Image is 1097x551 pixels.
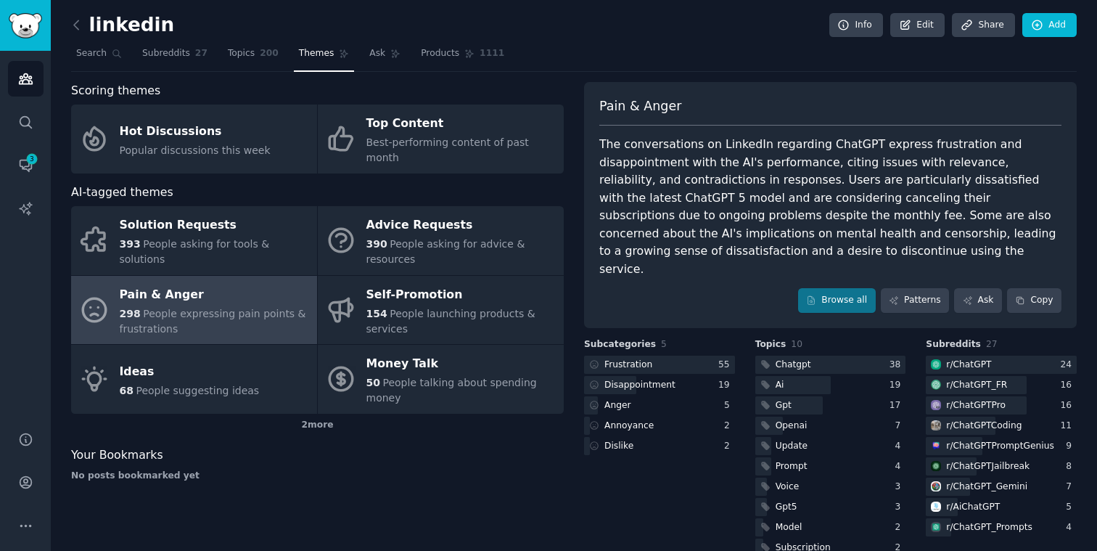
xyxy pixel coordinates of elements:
div: 5 [724,399,735,412]
div: 7 [1066,481,1077,494]
div: 55 [718,359,735,372]
div: 2 [724,420,735,433]
div: Disappointment [604,379,675,392]
div: No posts bookmarked yet [71,470,564,483]
a: ChatGPTr/ChatGPT24 [926,356,1077,374]
div: 16 [1060,379,1077,392]
span: 200 [260,47,279,60]
a: Gpt17 [755,396,906,415]
img: ChatGPT [931,359,941,370]
span: Best-performing content of past month [366,136,529,163]
div: 17 [889,399,906,412]
div: Ai [776,379,784,392]
div: Voice [776,481,800,494]
a: Disappointment19 [584,376,735,394]
div: Prompt [776,460,808,473]
div: r/ ChatGPT_Gemini [946,481,1027,494]
div: Gpt5 [776,501,797,514]
div: Solution Requests [120,214,310,237]
div: Model [776,521,802,534]
a: Frustration55 [584,356,735,374]
span: 3 [25,154,38,164]
div: 4 [1066,521,1077,534]
a: Voice3 [755,478,906,496]
a: Advice Requests390People asking for advice & resources [318,206,564,275]
span: 1111 [480,47,504,60]
div: 3 [895,501,906,514]
span: 5 [661,339,667,349]
a: Annoyance2 [584,417,735,435]
a: ChatGPTPromptGeniusr/ChatGPTPromptGenius9 [926,437,1077,455]
img: ChatGPT_Gemini [931,481,941,491]
span: 68 [120,385,133,396]
div: 4 [895,440,906,453]
span: Scoring themes [71,82,160,100]
div: Annoyance [604,420,654,433]
button: Copy [1007,288,1061,313]
a: 3 [8,147,44,183]
a: Ideas68People suggesting ideas [71,345,317,414]
div: 11 [1060,420,1077,433]
div: Advice Requests [366,214,556,237]
span: People suggesting ideas [136,385,259,396]
a: Model2 [755,518,906,536]
div: 9 [1066,440,1077,453]
span: People talking about spending money [366,377,537,404]
a: Gpt53 [755,498,906,516]
div: The conversations on LinkedIn regarding ChatGPT express frustration and disappointment with the A... [599,136,1061,278]
a: Chatgpt38 [755,356,906,374]
span: 298 [120,308,141,319]
div: Chatgpt [776,359,811,372]
div: Openai [776,420,808,433]
a: ChatGPTPror/ChatGPTPro16 [926,396,1077,415]
span: 50 [366,377,380,388]
span: 154 [366,308,387,319]
span: Products [421,47,459,60]
div: r/ ChatGPT_Prompts [946,521,1032,534]
div: 16 [1060,399,1077,412]
span: Search [76,47,107,60]
div: 2 [724,440,735,453]
div: 2 [895,521,906,534]
a: Patterns [881,288,949,313]
div: 24 [1060,359,1077,372]
a: Add [1022,13,1077,38]
span: People asking for advice & resources [366,238,525,265]
img: GummySearch logo [9,13,42,38]
span: Your Bookmarks [71,446,163,465]
div: r/ ChatGPT_FR [946,379,1007,392]
span: People asking for tools & solutions [120,238,270,265]
a: AiChatGPTr/AiChatGPT5 [926,498,1077,516]
span: Subcategories [584,338,656,351]
a: Ask [954,288,1002,313]
div: 4 [895,460,906,473]
img: ChatGPTCoding [931,420,941,430]
a: Edit [890,13,945,38]
a: Browse all [798,288,876,313]
span: 27 [986,339,998,349]
img: ChatGPT_FR [931,380,941,390]
div: Dislike [604,440,633,453]
div: Update [776,440,808,453]
a: Solution Requests393People asking for tools & solutions [71,206,317,275]
span: People launching products & services [366,308,535,335]
span: Popular discussions this week [120,144,271,156]
div: Top Content [366,113,556,136]
div: r/ ChatGPTPromptGenius [946,440,1053,453]
a: ChatGPT_FRr/ChatGPT_FR16 [926,376,1077,394]
a: Search [71,42,127,72]
a: Update4 [755,437,906,455]
a: Openai7 [755,417,906,435]
a: Share [952,13,1014,38]
div: Hot Discussions [120,120,271,143]
div: Self-Promotion [366,283,556,306]
span: 393 [120,238,141,250]
div: 19 [718,379,735,392]
a: Self-Promotion154People launching products & services [318,276,564,345]
div: 3 [895,481,906,494]
a: ChatGPTJailbreakr/ChatGPTJailbreak8 [926,457,1077,476]
a: Info [829,13,883,38]
div: r/ ChatGPTPro [946,399,1006,412]
img: AiChatGPT [931,502,941,512]
span: Themes [299,47,334,60]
